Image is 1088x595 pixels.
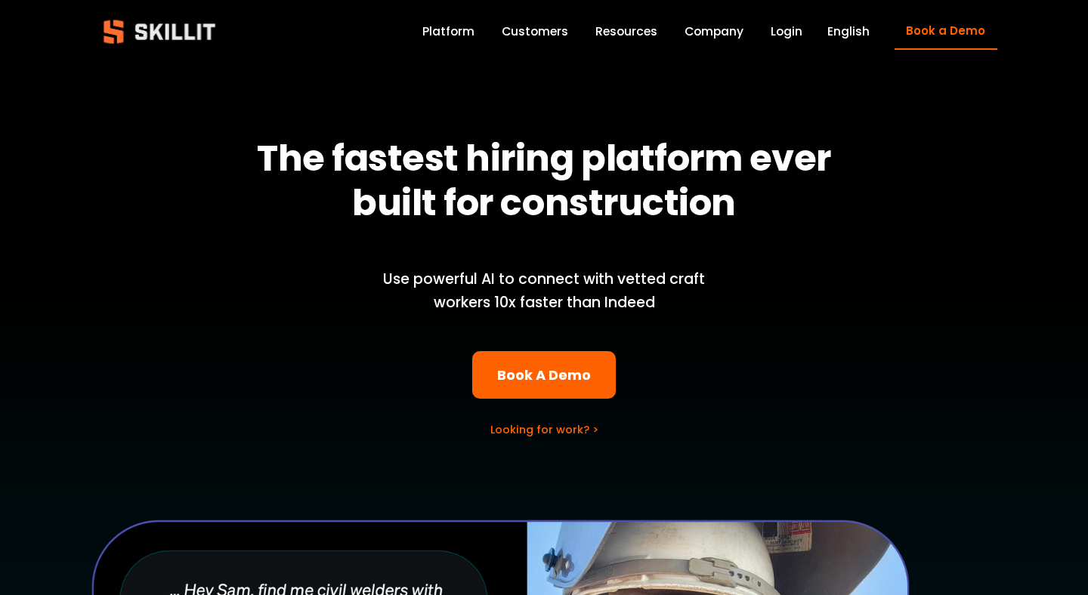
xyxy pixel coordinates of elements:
[895,13,997,50] a: Book a Demo
[490,422,598,437] a: Looking for work? >
[357,268,731,314] p: Use powerful AI to connect with vetted craft workers 10x faster than Indeed
[827,21,870,42] div: language picker
[685,21,743,42] a: Company
[771,21,802,42] a: Login
[595,23,657,40] span: Resources
[422,21,474,42] a: Platform
[91,9,228,54] img: Skillit
[595,21,657,42] a: folder dropdown
[502,21,568,42] a: Customers
[827,23,870,40] span: English
[472,351,617,399] a: Book A Demo
[257,133,838,228] strong: The fastest hiring platform ever built for construction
